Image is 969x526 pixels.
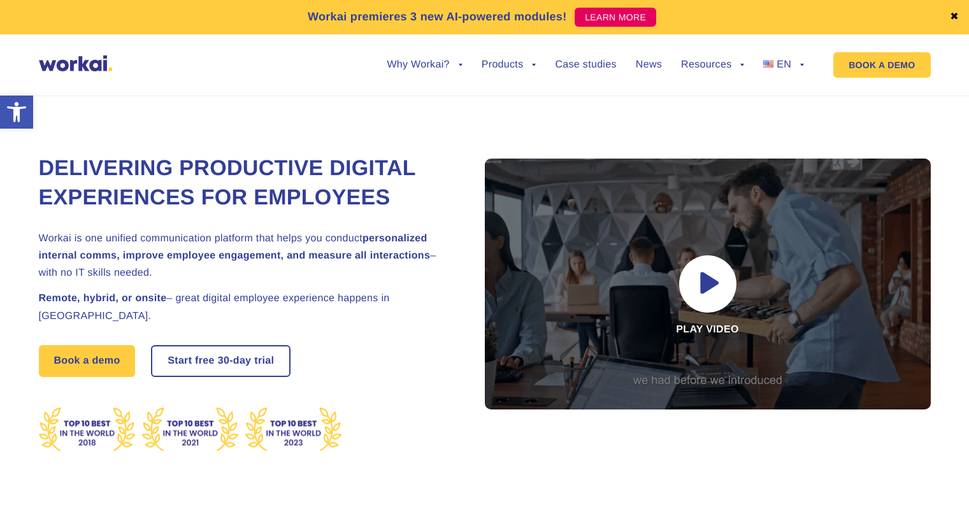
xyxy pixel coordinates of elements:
[950,12,959,22] a: ✖
[308,8,567,25] p: Workai premieres 3 new AI-powered modules!
[575,8,656,27] a: LEARN MORE
[218,356,252,366] i: 30-day
[39,290,453,324] h2: – great digital employee experience happens in [GEOGRAPHIC_DATA].
[39,154,453,213] h1: Delivering Productive Digital Experiences for Employees
[387,60,462,70] a: Why Workai?
[485,159,931,409] div: Play video
[636,60,662,70] a: News
[39,293,167,304] strong: Remote, hybrid, or onsite
[39,345,136,377] a: Book a demo
[777,59,791,70] span: EN
[833,52,930,78] a: BOOK A DEMO
[39,230,453,282] h2: Workai is one unified communication platform that helps you conduct – with no IT skills needed.
[482,60,536,70] a: Products
[152,346,289,376] a: Start free30-daytrial
[555,60,616,70] a: Case studies
[681,60,744,70] a: Resources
